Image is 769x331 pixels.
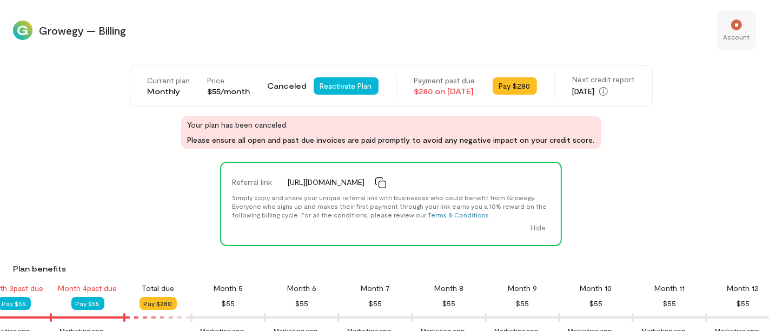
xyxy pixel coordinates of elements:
div: Total due [142,283,174,294]
div: $55 [222,297,235,310]
div: Plan benefits [13,263,765,274]
div: Monthly [148,86,190,97]
div: $55 [295,297,308,310]
div: $55 [516,297,529,310]
button: Pay $280 [493,77,537,95]
button: Hide [524,219,552,236]
div: Month 6 [287,283,316,294]
button: Pay $280 [140,297,177,310]
a: Terms & Conditions [428,211,489,219]
div: $55/month [208,86,250,97]
span: Your plan has been canceled. [188,119,595,130]
button: Pay $55 [71,297,104,310]
div: Month 9 [508,283,537,294]
div: [DATE] [573,85,635,98]
span: Simply copy and share your unique referral link with businesses who could benefit from Growegy. E... [232,194,547,219]
div: Month 4 past due [58,283,117,294]
div: $55 [442,297,455,310]
div: Month 11 [654,283,685,294]
div: Account [724,32,750,41]
div: Current plan [148,75,190,86]
div: $280 on [DATE] [414,86,475,97]
div: Price [208,75,250,86]
div: Next credit report [573,74,635,85]
div: Month 12 [727,283,759,294]
span: Please ensure all open and past due invoices are paid promptly to avoid any negative impact on yo... [188,135,595,145]
span: Growegy — Billing [39,23,711,38]
div: $55 [663,297,676,310]
div: $55 [737,297,750,310]
div: Month 7 [361,283,390,294]
span: Canceled [268,81,307,91]
div: Month 5 [214,283,243,294]
span: [URL][DOMAIN_NAME] [288,177,364,188]
div: $55 [589,297,602,310]
div: Referral link [226,171,281,193]
div: $55 [369,297,382,310]
button: Reactivate Plan [314,77,379,95]
div: Payment past due [414,75,475,86]
div: Month 8 [434,283,463,294]
div: Month 10 [580,283,612,294]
